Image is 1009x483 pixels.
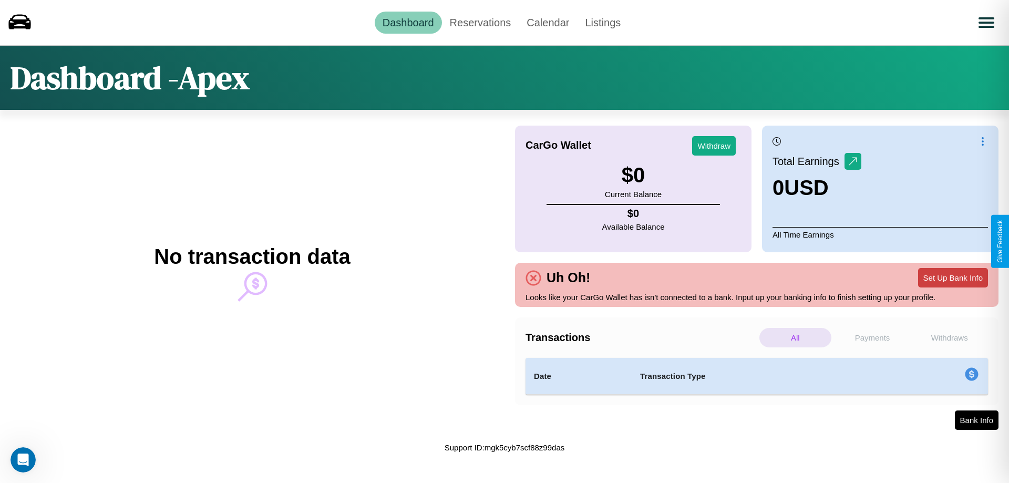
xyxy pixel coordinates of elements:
[442,12,519,34] a: Reservations
[913,328,985,347] p: Withdraws
[526,139,591,151] h4: CarGo Wallet
[526,358,988,395] table: simple table
[541,270,595,285] h4: Uh Oh!
[602,220,665,234] p: Available Balance
[526,332,757,344] h4: Transactions
[759,328,831,347] p: All
[375,12,442,34] a: Dashboard
[526,290,988,304] p: Looks like your CarGo Wallet has isn't connected to a bank. Input up your banking info to finish ...
[837,328,909,347] p: Payments
[602,208,665,220] h4: $ 0
[640,370,879,383] h4: Transaction Type
[445,440,564,455] p: Support ID: mgk5cyb7scf88z99das
[972,8,1001,37] button: Open menu
[955,410,998,430] button: Bank Info
[534,370,623,383] h4: Date
[577,12,629,34] a: Listings
[996,220,1004,263] div: Give Feedback
[154,245,350,269] h2: No transaction data
[519,12,577,34] a: Calendar
[773,176,861,200] h3: 0 USD
[773,152,845,171] p: Total Earnings
[773,227,988,242] p: All Time Earnings
[605,187,662,201] p: Current Balance
[692,136,736,156] button: Withdraw
[11,447,36,472] iframe: Intercom live chat
[918,268,988,287] button: Set Up Bank Info
[11,56,250,99] h1: Dashboard - Apex
[605,163,662,187] h3: $ 0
